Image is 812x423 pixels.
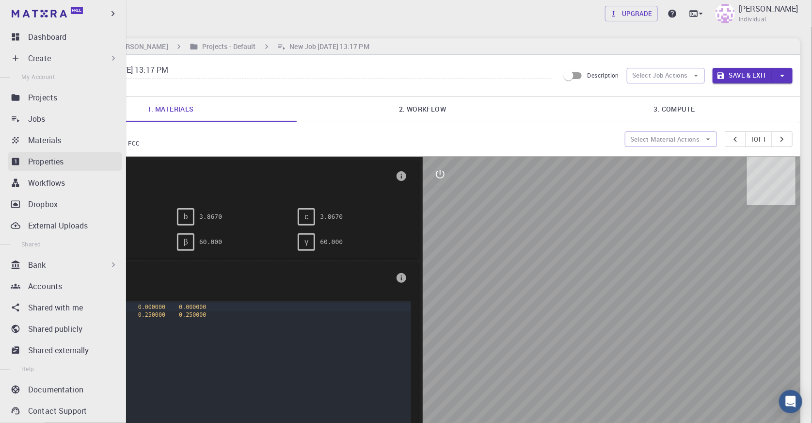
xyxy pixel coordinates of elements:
[8,319,122,339] a: Shared publicly
[28,177,65,189] p: Workflows
[320,233,343,250] pre: 60.000
[48,41,371,52] nav: breadcrumb
[8,152,122,171] a: Properties
[56,168,392,184] span: Lattice
[28,323,82,335] p: Shared publicly
[28,344,89,356] p: Shared externally
[8,298,122,317] a: Shared with me
[179,311,206,318] span: 0.250000
[8,401,122,421] a: Contact Support
[716,4,735,23] img: Jong Hoon Kim
[199,208,222,225] pre: 3.8670
[28,259,46,271] p: Bank
[184,212,188,221] span: b
[28,134,61,146] p: Materials
[138,311,165,318] span: 0.250000
[8,88,122,107] a: Projects
[779,390,802,413] div: Open Intercom Messenger
[179,304,206,310] span: 0.000000
[8,216,122,235] a: External Uploads
[21,73,55,81] span: My Account
[8,49,122,68] div: Create
[77,130,617,139] p: Silicon FCC
[8,27,122,47] a: Dashboard
[28,92,57,103] p: Projects
[8,109,122,129] a: Jobs
[304,212,308,221] span: c
[56,184,392,193] span: FCC
[746,131,772,147] button: 1of1
[725,131,793,147] div: pager
[297,97,549,122] a: 2. Workflow
[28,302,83,313] p: Shared with me
[56,270,392,286] span: Basis
[304,238,308,246] span: γ
[392,166,411,186] button: info
[138,304,165,310] span: 0.000000
[111,41,168,52] h6: [PERSON_NAME]
[12,10,67,17] img: logo
[8,255,122,275] div: Bank
[21,240,41,248] span: Shared
[8,341,122,360] a: Shared externally
[28,220,88,231] p: External Uploads
[199,233,222,250] pre: 60.000
[548,97,800,122] a: 3. Compute
[392,268,411,288] button: info
[28,384,83,395] p: Documentation
[28,113,46,125] p: Jobs
[28,156,64,167] p: Properties
[8,195,122,214] a: Dropbox
[28,52,51,64] p: Create
[45,97,297,122] a: 1. Materials
[28,31,66,43] p: Dashboard
[25,6,40,16] span: 지원
[627,68,705,83] button: Select Job Actions
[28,405,87,417] p: Contact Support
[8,380,122,399] a: Documentation
[8,277,122,296] a: Accounts
[28,280,62,292] p: Accounts
[713,68,772,83] button: Save & Exit
[625,131,717,147] button: Select Material Actions
[739,3,798,15] p: [PERSON_NAME]
[605,6,658,21] a: Upgrade
[286,41,369,52] h6: New Job [DATE] 13:17 PM
[28,198,58,210] p: Dropbox
[320,208,343,225] pre: 3.8670
[739,15,766,24] span: Individual
[8,173,122,193] a: Workflows
[8,130,122,150] a: Materials
[198,41,256,52] h6: Projects - Default
[588,71,619,79] span: Description
[184,238,188,246] span: β
[128,139,143,147] span: FCC
[21,365,34,373] span: Help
